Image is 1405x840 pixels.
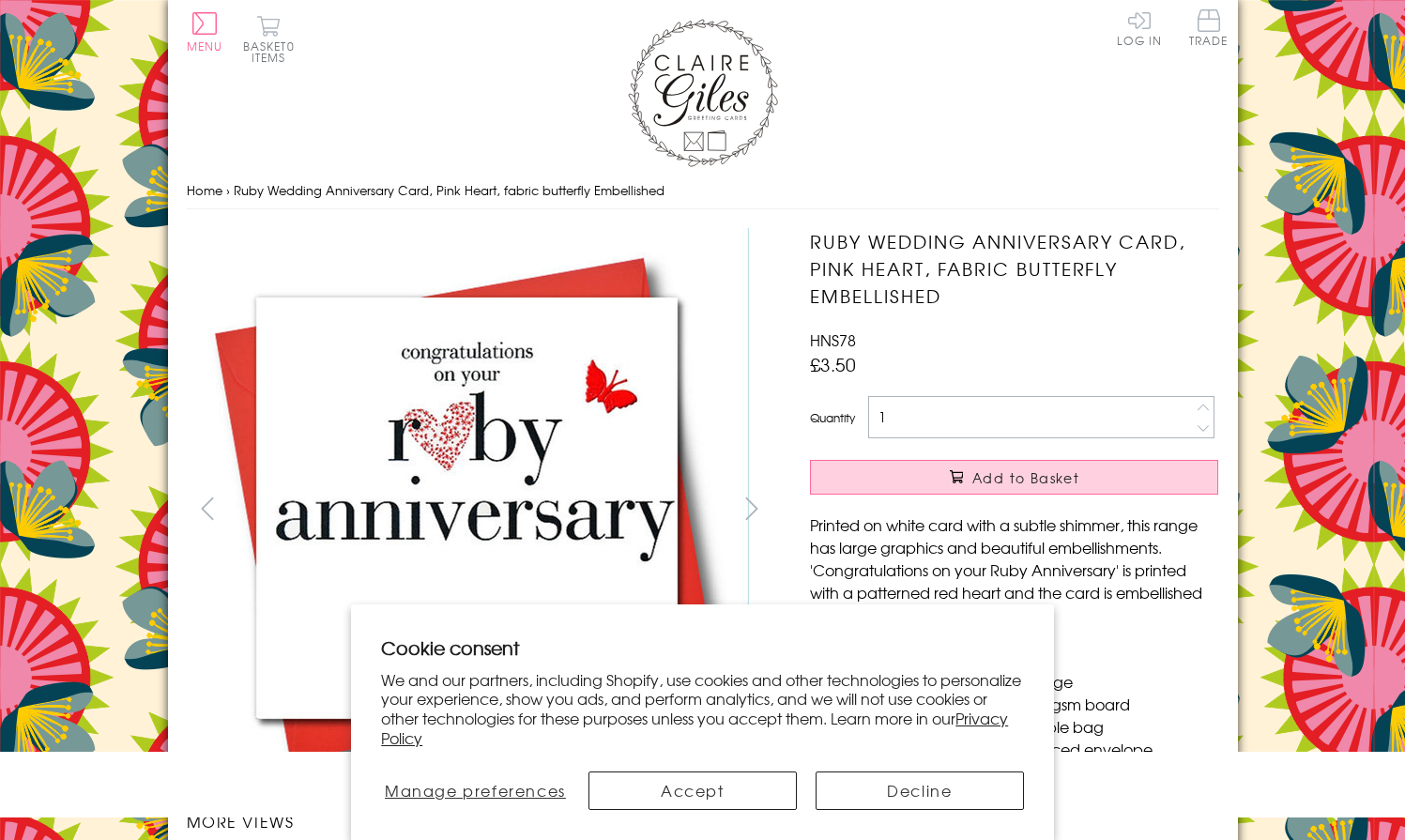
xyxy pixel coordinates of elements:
[252,38,295,66] span: 0 items
[381,707,1008,749] a: Privacy Policy
[187,172,1219,210] nav: breadcrumbs
[810,409,855,426] label: Quantity
[385,779,566,802] span: Manage preferences
[381,771,569,810] button: Manage preferences
[588,771,797,810] button: Accept
[226,181,230,199] span: ›
[816,771,1024,810] button: Decline
[810,460,1218,495] button: Add to Basket
[381,670,1024,748] p: We and our partners, including Shopify, use cookies and other technologies to personalize your ex...
[186,228,749,790] img: Ruby Wedding Anniversary Card, Pink Heart, fabric butterfly Embellished
[187,810,773,832] h3: More views
[1189,9,1229,50] a: Trade
[810,513,1218,626] p: Printed on white card with a subtle shimmer, this range has large graphics and beautiful embellis...
[187,181,222,199] a: Home
[187,38,223,54] span: Menu
[810,228,1218,309] h1: Ruby Wedding Anniversary Card, Pink Heart, fabric butterfly Embellished
[810,328,856,351] span: HNS78
[972,468,1079,487] span: Add to Basket
[730,487,772,529] button: next
[187,12,223,52] button: Menu
[243,15,295,63] button: Basket0 items
[1117,9,1162,46] a: Log In
[810,351,856,377] span: £3.50
[234,181,664,199] span: Ruby Wedding Anniversary Card, Pink Heart, fabric butterfly Embellished
[772,228,1336,791] img: Ruby Wedding Anniversary Card, Pink Heart, fabric butterfly Embellished
[381,634,1024,661] h2: Cookie consent
[1189,9,1229,46] span: Trade
[628,19,778,167] img: Claire Giles Greetings Cards
[187,487,229,529] button: prev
